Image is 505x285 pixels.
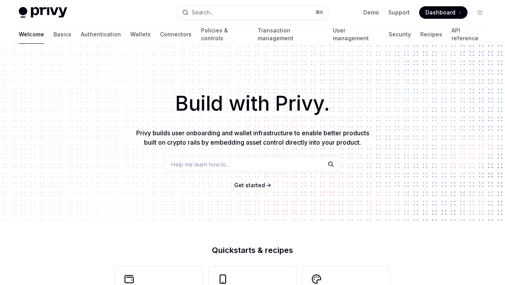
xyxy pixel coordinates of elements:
a: Demo [363,9,379,16]
button: Toggle dark mode [474,6,486,19]
a: Connectors [160,25,192,44]
h1: Build with Privy. [12,88,493,119]
button: Search...⌘K [177,5,329,20]
a: Authentication [81,25,121,44]
img: light logo [19,7,67,18]
div: Search... [192,8,213,17]
span: Privy builds user onboarding and wallet infrastructure to enable better products built on crypto ... [136,129,369,146]
span: Dashboard [425,9,455,16]
a: Wallets [130,25,151,44]
a: Welcome [19,25,44,44]
a: Get started [234,181,265,189]
a: API reference [452,25,486,44]
a: Policies & controls [201,25,248,44]
span: ⌘ K [315,9,324,16]
a: Recipes [420,25,442,44]
a: Security [389,25,411,44]
a: Support [388,9,410,16]
span: Get started [234,182,265,188]
h2: Quickstarts & recipes [115,246,390,254]
a: User management [333,25,380,44]
a: Basics [53,25,71,44]
a: Dashboard [419,6,468,19]
span: Help me learn how to… [171,160,231,168]
a: Transaction management [258,25,323,44]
